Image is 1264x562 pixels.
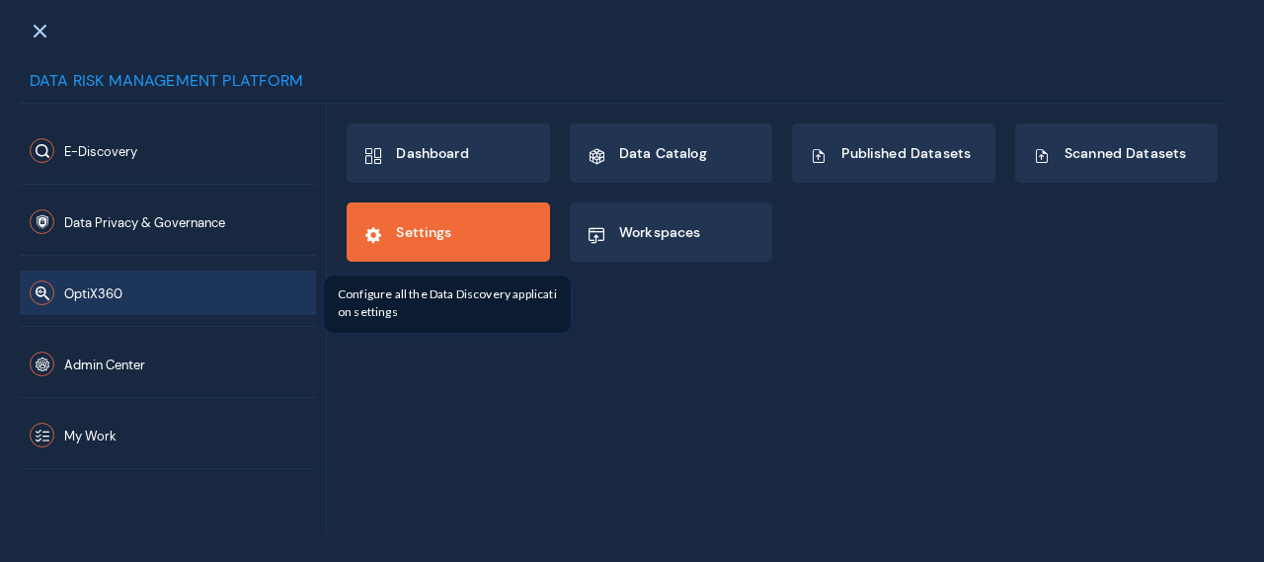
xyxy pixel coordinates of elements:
span: Dashboard [396,144,468,162]
span: Data Catalog [619,144,707,162]
span: My Work [64,428,117,444]
button: E-Discovery [20,128,316,173]
span: E-Discovery [64,143,137,160]
button: OptiX360 [20,271,316,315]
div: Data Risk Management Platform [20,69,1224,104]
span: Data Privacy & Governance [64,214,225,231]
span: Scanned Datasets [1065,144,1187,162]
span: Settings [396,223,451,241]
span: OptiX360 [64,285,122,302]
button: Admin Center [20,342,316,386]
span: Workspaces [619,223,701,241]
span: Admin Center [64,357,145,373]
button: My Work [20,413,316,457]
span: Published Datasets [841,144,971,162]
button: Data Privacy & Governance [20,200,316,244]
div: Configure all the Data Discovery application settings [324,276,571,333]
